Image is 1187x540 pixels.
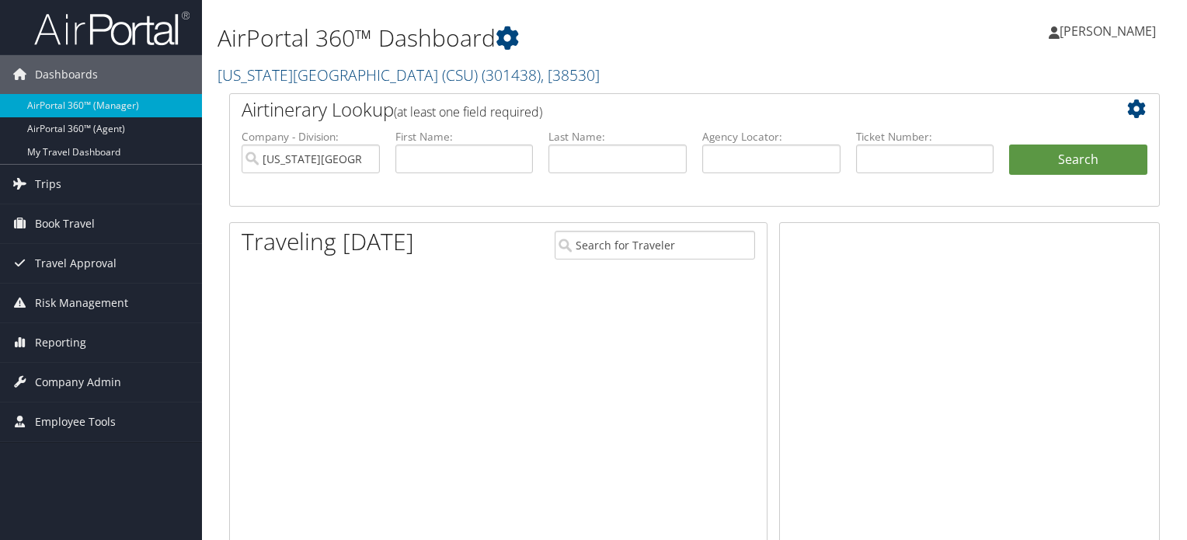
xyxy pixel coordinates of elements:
[35,402,116,441] span: Employee Tools
[35,244,117,283] span: Travel Approval
[242,129,380,145] label: Company - Division:
[242,96,1070,123] h2: Airtinerary Lookup
[702,129,841,145] label: Agency Locator:
[35,363,121,402] span: Company Admin
[218,64,600,85] a: [US_STATE][GEOGRAPHIC_DATA] (CSU)
[1049,8,1171,54] a: [PERSON_NAME]
[1060,23,1156,40] span: [PERSON_NAME]
[35,165,61,204] span: Trips
[35,323,86,362] span: Reporting
[35,55,98,94] span: Dashboards
[34,10,190,47] img: airportal-logo.png
[394,103,542,120] span: (at least one field required)
[548,129,687,145] label: Last Name:
[242,225,414,258] h1: Traveling [DATE]
[395,129,534,145] label: First Name:
[35,204,95,243] span: Book Travel
[482,64,541,85] span: ( 301438 )
[218,22,854,54] h1: AirPortal 360™ Dashboard
[35,284,128,322] span: Risk Management
[555,231,755,260] input: Search for Traveler
[856,129,994,145] label: Ticket Number:
[1009,145,1147,176] button: Search
[541,64,600,85] span: , [ 38530 ]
